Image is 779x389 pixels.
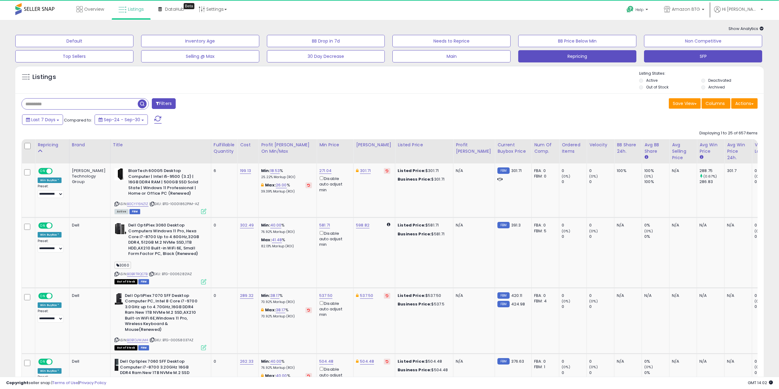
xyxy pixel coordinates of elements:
button: Inventory Age [141,35,259,47]
div: Avg Win Price 24h. [727,142,749,161]
span: FBM [138,345,149,350]
span: DataHub [165,6,184,12]
span: 376.63 [511,358,524,364]
a: 38.17 [270,293,280,299]
b: Dell OptiPlex 3060 Desktop Computers Windows 11 Pro, Hexa Core i7-8700 Up to 4.60GHz,32GB DDR4, 5... [128,223,203,258]
span: 424.98 [511,301,525,307]
div: $504.48 [398,359,448,364]
div: 0 [589,223,614,228]
button: SFP [644,50,762,62]
small: (0%) [755,174,763,179]
div: FBA: 0 [534,359,554,364]
div: 301.7 [727,168,747,174]
div: Brand [72,142,108,148]
div: Disable auto adjust min [319,230,349,248]
small: (0%) [562,365,570,369]
div: N/A [699,293,720,298]
b: Min: [261,222,270,228]
a: 537.50 [360,293,373,299]
span: FBM [129,209,140,214]
div: Avg BB Share [644,142,667,155]
b: Min: [261,168,270,174]
b: Max: [261,237,272,243]
p: 76.92% Markup (ROI) [261,230,312,234]
div: % [261,307,312,319]
small: FBM [497,358,509,365]
div: 0 [562,359,586,364]
div: N/A [456,168,490,174]
div: Preset: [38,309,65,323]
a: B0BRTRQCTB [127,271,148,277]
div: $537.50 [398,293,448,298]
small: (0.67%) [703,174,717,179]
b: Max: [265,307,276,313]
div: 286.83 [699,179,724,185]
div: % [261,373,312,384]
div: FBM: 5 [534,228,554,234]
b: Dell OptiPlex 7070 SFF Desktop Computer PC, Intel 8 Core i7-9700 3.0GHz up to 4.70GHz,16GB DDR4 R... [125,293,199,334]
small: (0%) [755,229,763,234]
button: Needs to Reprice [392,35,511,47]
div: 0 [562,223,586,228]
div: BB Share 24h. [617,142,639,155]
span: ON [39,223,47,228]
small: Avg BB Share. [644,155,648,160]
span: All listings that are currently out of stock and unavailable for purchase on Amazon [114,345,137,350]
div: % [261,359,312,370]
div: Disable auto adjust min [319,300,349,318]
div: N/A [727,359,747,364]
label: Out of Stock [646,84,669,90]
div: N/A [699,359,720,364]
small: FBM [497,292,509,299]
span: 2025-10-8 14:02 GMT [748,380,773,386]
b: Min: [261,293,270,298]
small: (0%) [562,229,570,234]
div: 0 [589,370,614,376]
span: Help [635,7,644,12]
span: 301.71 [511,168,522,174]
small: (0%) [644,174,653,179]
div: % [261,237,312,249]
div: Dell [72,293,106,298]
div: 0 [214,359,233,364]
small: (0%) [589,299,598,304]
span: | SKU: BTG-10001862PIM-AZ [149,201,199,206]
a: Help [622,1,654,20]
div: 100% [617,168,637,174]
div: Profit [PERSON_NAME] on Min/Max [261,142,314,155]
a: 598.82 [356,222,369,228]
div: Cost [240,142,256,148]
div: Title [113,142,208,148]
div: Dell [72,223,106,228]
div: 0 [214,223,233,228]
span: ON [39,169,47,174]
div: $581.71 [398,223,448,228]
div: ASIN: [114,168,206,213]
div: $504.48 [398,367,448,373]
a: 40.00 [270,222,282,228]
b: Min: [261,358,270,364]
div: Displaying 1 to 25 of 657 items [699,130,758,136]
div: 100% [644,168,669,174]
div: N/A [699,223,720,228]
a: 40.00 [276,373,287,379]
div: N/A [672,168,692,174]
div: $537.5 [398,301,448,307]
div: seller snap | | [6,380,106,386]
span: All listings currently available for purchase on Amazon [114,209,129,214]
div: FBA: 0 [534,223,554,228]
a: 301.71 [360,168,371,174]
div: 0 [562,304,586,309]
label: Active [646,78,657,83]
span: 3060 [114,262,131,269]
div: N/A [727,223,747,228]
div: N/A [617,223,637,228]
div: Profit [PERSON_NAME] [456,142,492,155]
button: Columns [702,98,730,109]
div: Dell [72,359,106,364]
a: B0CYF6NZ1Z [127,201,148,207]
div: 0 [562,179,586,185]
div: FBM: 0 [534,174,554,179]
p: 70.92% Markup (ROI) [261,300,312,304]
div: ASIN: [114,293,206,350]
